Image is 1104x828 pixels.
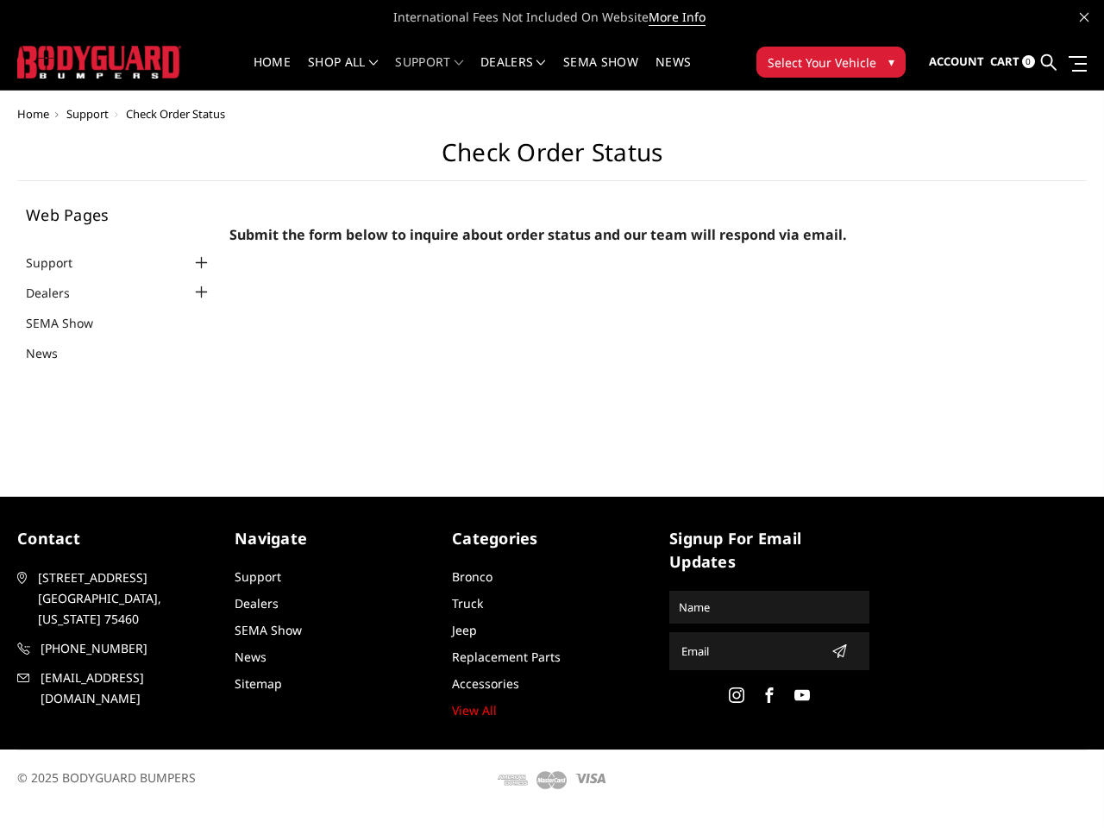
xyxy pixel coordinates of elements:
a: Jeep [452,622,477,638]
span: [EMAIL_ADDRESS][DOMAIN_NAME] [41,668,216,709]
a: View All [452,702,497,718]
a: Dealers [26,284,91,302]
a: Replacement Parts [452,649,561,665]
h5: Web Pages [26,207,212,223]
button: Select Your Vehicle [756,47,906,78]
span: [PHONE_NUMBER] [41,638,216,659]
h5: Navigate [235,527,435,550]
a: Dealers [480,56,546,90]
span: ▾ [888,53,894,71]
a: Home [17,106,49,122]
span: [STREET_ADDRESS] [GEOGRAPHIC_DATA], [US_STATE] 75460 [38,568,214,630]
a: SEMA Show [235,622,302,638]
a: [PHONE_NUMBER] [17,638,217,659]
a: Support [26,254,94,272]
a: More Info [649,9,706,26]
span: Account [929,53,984,69]
span: Check Order Status [126,106,225,122]
img: BODYGUARD BUMPERS [17,46,181,78]
a: News [655,56,691,90]
span: Cart [990,53,1019,69]
a: Truck [452,595,483,612]
a: Bronco [452,568,492,585]
span: Select Your Vehicle [768,53,876,72]
h5: signup for email updates [669,527,869,574]
a: SEMA Show [563,56,638,90]
a: Support [66,106,109,122]
a: Sitemap [235,675,282,692]
a: Dealers [235,595,279,612]
span: © 2025 BODYGUARD BUMPERS [17,769,196,786]
a: shop all [308,56,378,90]
input: Name [672,593,867,621]
a: Home [254,56,291,90]
a: [EMAIL_ADDRESS][DOMAIN_NAME] [17,668,217,709]
input: Email [674,637,825,665]
a: Accessories [452,675,519,692]
a: Support [235,568,281,585]
h5: contact [17,527,217,550]
a: News [235,649,267,665]
span: Submit the form below to inquire about order status and our team will respond via email. [229,225,847,244]
a: Support [395,56,463,90]
h5: Categories [452,527,652,550]
h1: Check Order Status [17,138,1087,181]
span: 0 [1022,55,1035,68]
a: Cart 0 [990,39,1035,85]
a: SEMA Show [26,314,115,332]
a: News [26,344,79,362]
a: Account [929,39,984,85]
